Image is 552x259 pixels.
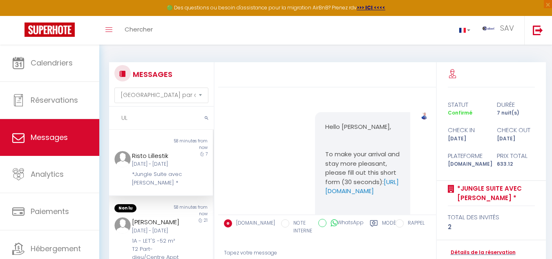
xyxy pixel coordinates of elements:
div: [PERSON_NAME] [132,217,182,227]
span: Messages [31,132,68,142]
div: Plateforme [442,151,491,161]
img: ... [483,27,495,30]
span: 21 [204,217,208,223]
span: Analytics [31,169,64,179]
span: Paiements [31,206,69,216]
div: check in [442,125,491,135]
a: >>> ICI <<<< [357,4,385,11]
div: [DOMAIN_NAME] [442,160,491,168]
span: Calendriers [31,58,73,68]
a: Chercher [118,16,159,45]
label: RAPPEL [404,219,425,228]
p: Hello [PERSON_NAME], [325,122,400,132]
a: [URL][DOMAIN_NAME] [325,178,399,196]
label: WhatsApp [326,219,364,228]
span: Confirmé [448,109,472,116]
div: *Jungle Suite avec [PERSON_NAME] * [132,170,182,187]
img: ... [421,113,428,119]
label: [DOMAIN_NAME] [232,219,275,228]
img: ... [114,217,131,234]
div: [DATE] [442,135,491,143]
div: [DATE] - [DATE] [132,160,182,168]
a: ... SAV [476,16,524,45]
p: To make your arrival and stay more pleasant, please fill out this short form (30 seconds): [325,150,400,196]
label: Modèles [382,219,404,236]
span: Non lu [114,204,136,212]
a: *Jungle Suite avec [PERSON_NAME] * [454,184,535,203]
label: NOTE INTERNE [289,219,312,235]
div: statut [442,100,491,110]
div: total des invités [448,212,535,222]
div: 633.12 [491,160,540,168]
div: durée [491,100,540,110]
span: 7 [206,151,208,157]
span: Réservations [31,95,78,105]
div: Risto Lillestik [132,151,182,161]
div: [DATE] - [DATE] [132,227,182,235]
img: Super Booking [25,23,75,37]
div: Prix total [491,151,540,161]
div: [DATE] [491,135,540,143]
div: 7 nuit(s) [491,109,540,117]
a: Détails de la réservation [448,249,516,257]
div: 58 minutes from now [161,138,213,151]
input: Rechercher un mot clé [109,107,214,130]
div: 58 minutes from now [161,204,213,217]
div: check out [491,125,540,135]
img: ... [114,151,131,167]
span: Chercher [125,25,153,34]
h3: MESSAGES [131,65,172,83]
div: 2 [448,222,535,232]
img: logout [533,25,543,35]
span: Hébergement [31,243,81,254]
span: SAV [500,23,514,33]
